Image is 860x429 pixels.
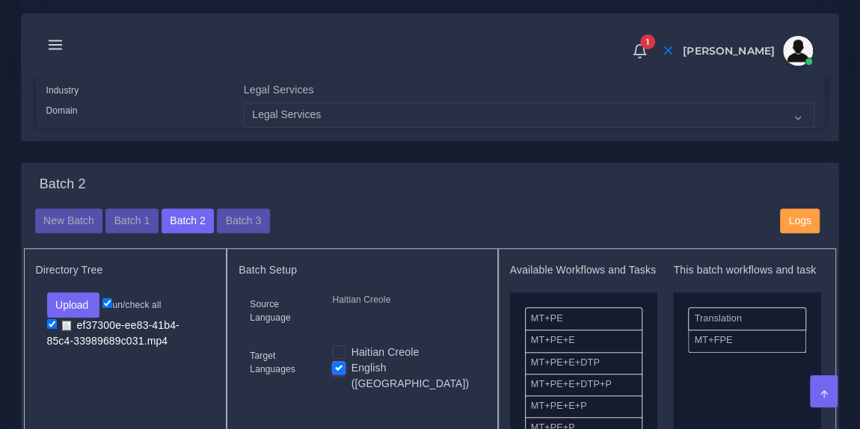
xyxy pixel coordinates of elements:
[46,104,78,117] label: Domain
[105,214,158,226] a: Batch 1
[783,36,813,66] img: avatar
[688,307,806,330] li: Translation
[688,330,806,352] li: MT+FPE
[35,209,103,234] button: New Batch
[525,395,643,418] li: MT+PE+E+P
[40,176,86,193] h4: Batch 2
[217,209,269,234] button: Batch 3
[525,352,643,374] li: MT+PE+E+DTP
[788,214,811,226] span: Logs
[351,345,420,360] label: Haitian Creole
[102,298,112,308] input: un/check all
[35,214,103,226] a: New Batch
[673,264,821,277] h5: This batch workflows and task
[525,330,643,352] li: MT+PE+E
[510,264,658,277] h5: Available Workflows and Tasks
[162,214,214,226] a: Batch 2
[239,264,485,277] h5: Batch Setup
[233,82,826,102] div: Legal Services
[675,36,818,66] a: [PERSON_NAME]avatar
[46,84,79,97] label: Industry
[683,46,775,56] span: [PERSON_NAME]
[105,209,158,234] button: Batch 1
[102,298,161,312] label: un/check all
[36,264,215,277] h5: Directory Tree
[217,214,269,226] a: Batch 3
[351,360,475,392] label: English ([GEOGRAPHIC_DATA])
[47,318,179,348] a: ef37300e-ee83-41b4-85c4-33989689c031.mp4
[640,34,655,49] span: 1
[47,292,100,318] button: Upload
[162,209,214,234] button: Batch 2
[525,307,643,330] li: MT+PE
[780,209,820,234] button: Logs
[250,349,310,376] label: Target Languages
[250,297,310,324] label: Source Language
[627,43,653,59] a: 1
[332,292,474,308] p: Haitian Creole
[525,374,643,396] li: MT+PE+E+DTP+P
